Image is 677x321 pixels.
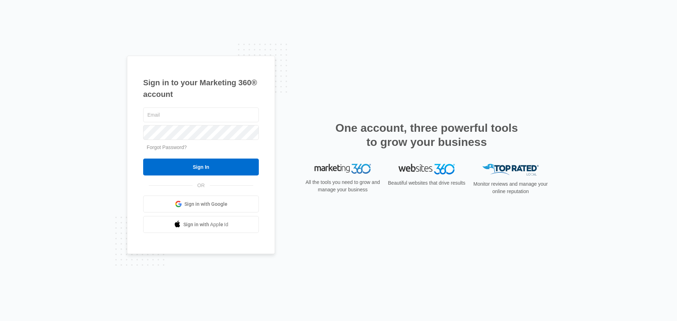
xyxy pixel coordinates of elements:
[183,221,228,228] span: Sign in with Apple Id
[143,159,259,175] input: Sign In
[147,144,187,150] a: Forgot Password?
[143,196,259,212] a: Sign in with Google
[482,164,539,175] img: Top Rated Local
[143,216,259,233] a: Sign in with Apple Id
[398,164,455,174] img: Websites 360
[193,182,210,189] span: OR
[333,121,520,149] h2: One account, three powerful tools to grow your business
[303,179,382,193] p: All the tools you need to grow and manage your business
[315,164,371,174] img: Marketing 360
[184,200,227,208] span: Sign in with Google
[387,179,466,187] p: Beautiful websites that drive results
[143,77,259,100] h1: Sign in to your Marketing 360® account
[143,107,259,122] input: Email
[471,180,550,195] p: Monitor reviews and manage your online reputation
